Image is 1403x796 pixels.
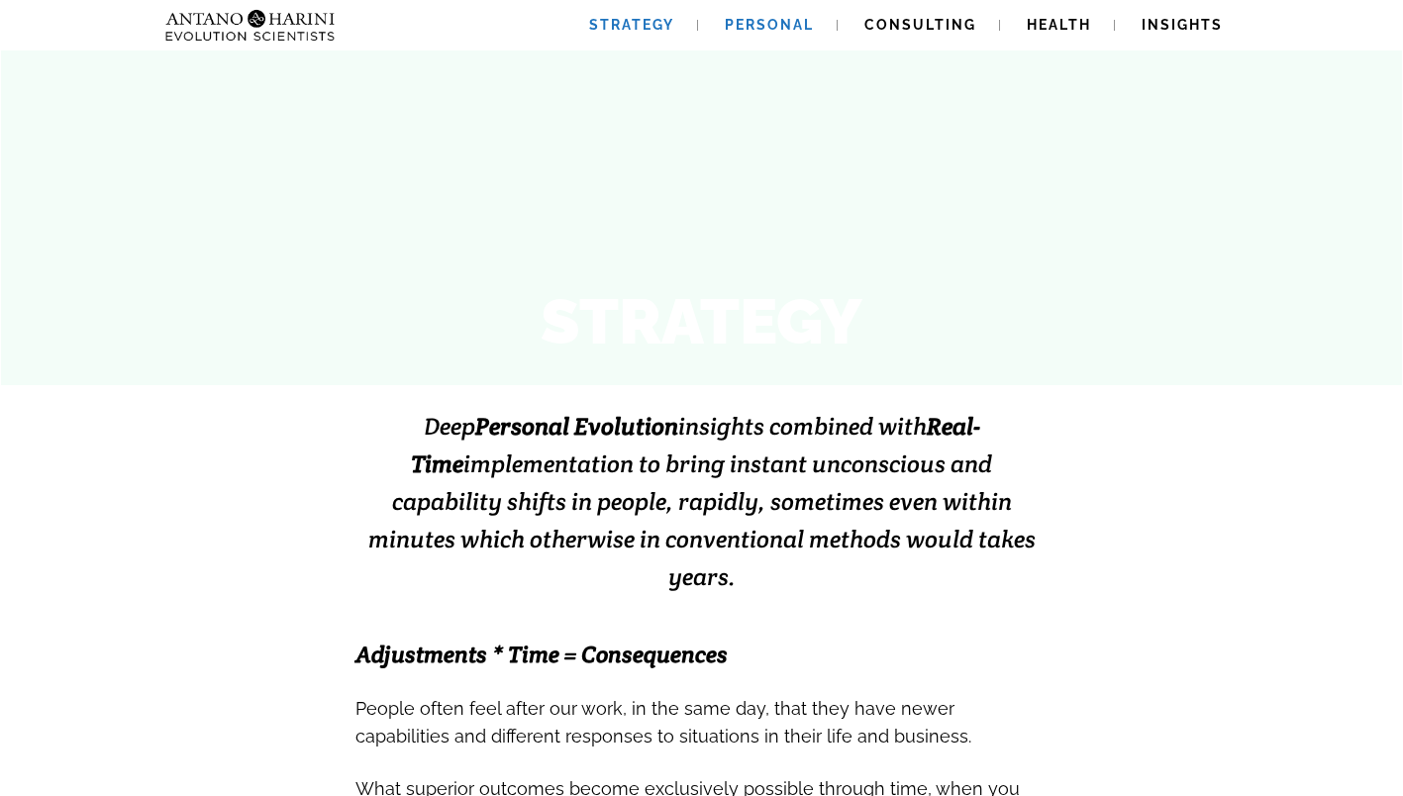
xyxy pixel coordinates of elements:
strong: STRATEGY [541,284,862,358]
span: Strategy [589,17,674,33]
span: Health [1027,17,1091,33]
span: Personal [725,17,814,33]
span: Consulting [864,17,976,33]
span: Adjustments * Time = Consequences [355,640,728,669]
span: Insights [1142,17,1223,33]
span: Deep insights combined with implementation to bring instant unconscious and capability shifts in ... [368,411,1036,592]
span: People often feel after our work, in the same day, that they have newer capabilities and differen... [355,698,971,746]
strong: Personal Evolution [475,411,678,442]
